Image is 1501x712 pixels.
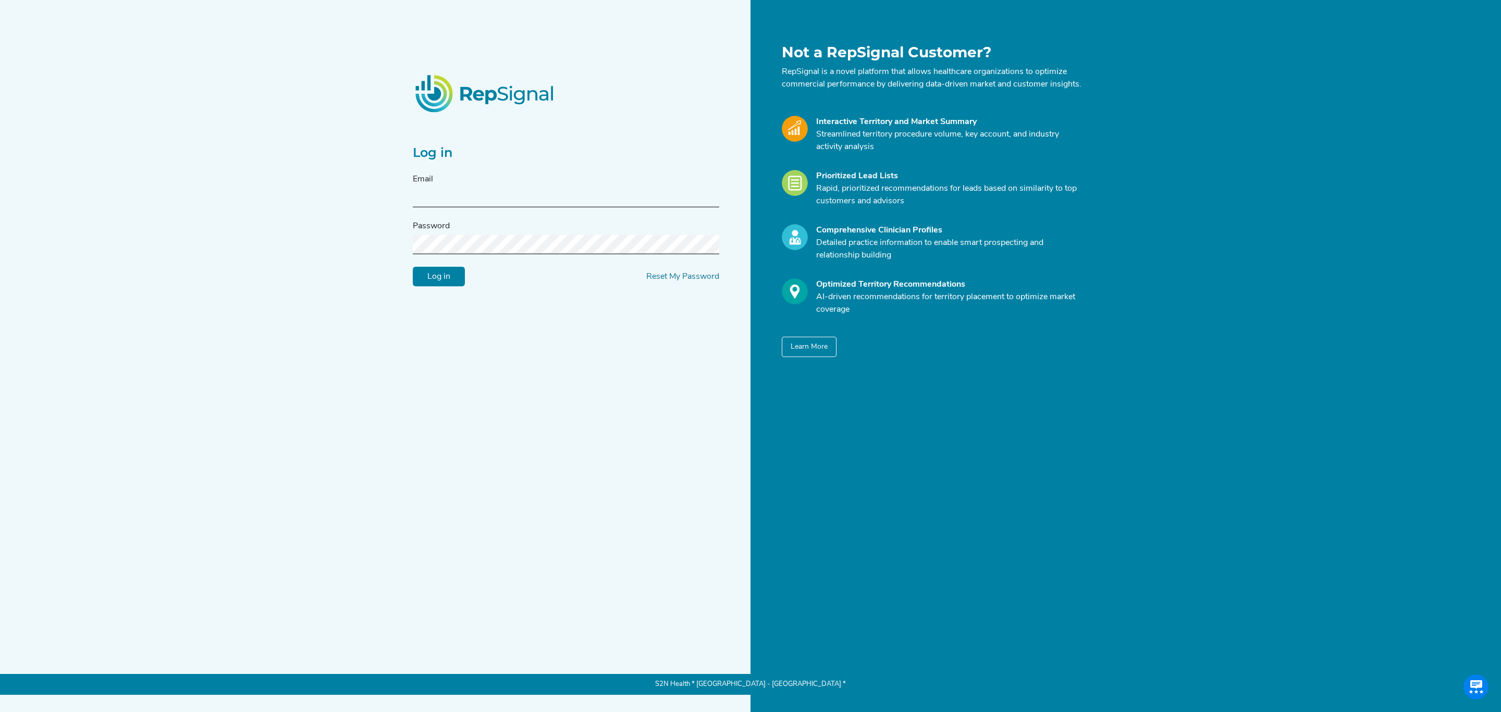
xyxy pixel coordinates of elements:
[816,224,1082,237] div: Comprehensive Clinician Profiles
[816,291,1082,316] p: AI-driven recommendations for territory placement to optimize market coverage
[782,278,808,304] img: Optimize_Icon.261f85db.svg
[782,337,836,357] button: Learn More
[646,273,719,281] a: Reset My Password
[782,224,808,250] img: Profile_Icon.739e2aba.svg
[816,278,1082,291] div: Optimized Territory Recommendations
[816,170,1082,182] div: Prioritized Lead Lists
[816,128,1082,153] p: Streamlined territory procedure volume, key account, and industry activity analysis
[782,116,808,142] img: Market_Icon.a700a4ad.svg
[402,62,568,125] img: RepSignalLogo.20539ed3.png
[413,220,450,232] label: Password
[413,145,719,161] h2: Log in
[413,674,1088,695] p: S2N Health * [GEOGRAPHIC_DATA] - [GEOGRAPHIC_DATA] *
[816,116,1082,128] div: Interactive Territory and Market Summary
[782,44,1082,62] h1: Not a RepSignal Customer?
[816,182,1082,207] p: Rapid, prioritized recommendations for leads based on similarity to top customers and advisors
[782,170,808,196] img: Leads_Icon.28e8c528.svg
[782,66,1082,91] p: RepSignal is a novel platform that allows healthcare organizations to optimize commercial perform...
[816,237,1082,262] p: Detailed practice information to enable smart prospecting and relationship building
[413,173,433,186] label: Email
[413,267,465,287] input: Log in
